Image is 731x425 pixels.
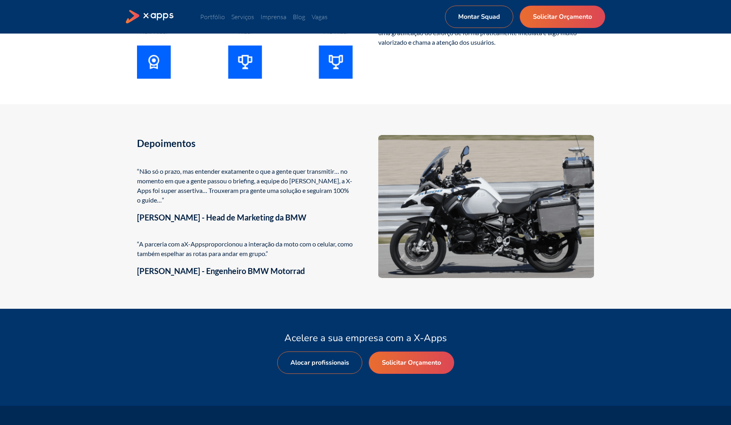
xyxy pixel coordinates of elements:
a: Blog [293,13,305,21]
h3: [PERSON_NAME] - Engenheiro BMW Motorrad [137,265,353,277]
a: Solicitar Orçamento [520,6,605,28]
a: Imprensa [260,13,286,21]
h4: Acelere a sua empresa com a X-Apps [126,333,605,344]
a: Vagas [312,13,328,21]
a: Alocar profissionais [277,352,362,374]
a: Portfólio [200,13,225,21]
a: Solicitar Orçamento [369,352,454,374]
img: Moto da BMW parada em pista [378,135,594,278]
div: “Não só o prazo, mas entender exatamente o que a gente quer transmitir… no momento em que a gente... [137,130,353,283]
h2: Depoimentos [137,136,353,151]
a: Serviços [231,13,254,21]
a: X-Apps [184,240,205,248]
a: Montar Squad [445,6,513,28]
h3: [PERSON_NAME] - Head de Marketing da BMW [137,211,353,223]
p: “A parceria com a proporcionou a interação da moto com o celular, como também espelhar as rotas p... [137,239,353,258]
